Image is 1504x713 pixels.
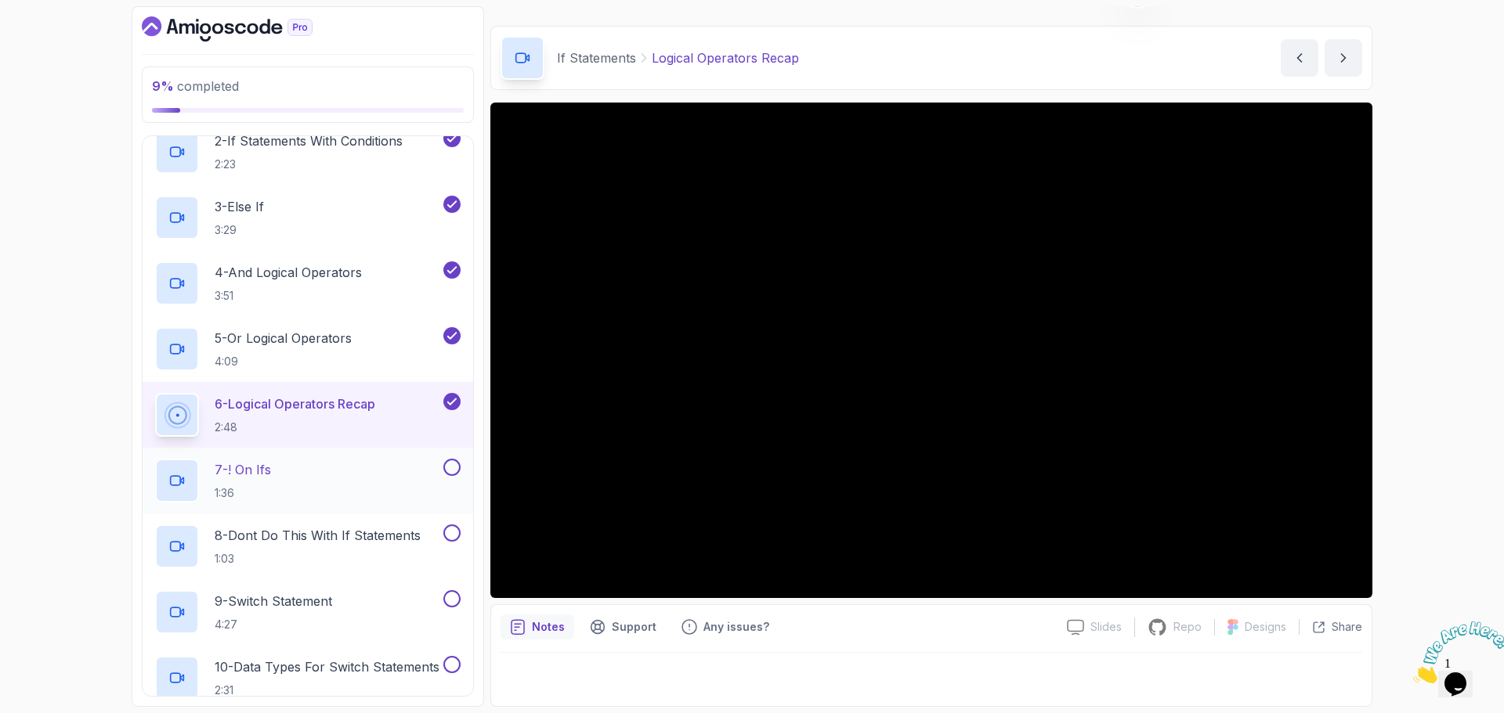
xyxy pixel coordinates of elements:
[6,6,103,68] img: Chat attention grabber
[215,617,332,632] p: 4:27
[215,329,352,347] p: 5 - Or Logical Operators
[155,261,461,305] button: 4-And Logical Operators3:51
[215,157,403,172] p: 2:23
[155,130,461,174] button: 2-If Statements With Conditions2:23
[672,614,779,639] button: Feedback button
[215,485,271,501] p: 1:36
[1407,615,1504,690] iframe: chat widget
[152,78,239,94] span: completed
[152,78,174,94] span: 9 %
[155,393,461,437] button: 6-Logical Operators Recap2:48
[155,459,461,502] button: 7-! On Ifs1:36
[155,196,461,239] button: 3-Else If3:29
[155,590,461,634] button: 9-Switch Statement4:27
[215,526,421,545] p: 8 - Dont Do This With If Statements
[1325,39,1362,77] button: next content
[215,197,264,216] p: 3 - Else If
[580,614,666,639] button: Support button
[490,103,1372,598] iframe: 6 - Logical Operators Recap
[1090,619,1122,635] p: Slides
[215,131,403,150] p: 2 - If Statements With Conditions
[6,6,13,20] span: 1
[215,222,264,238] p: 3:29
[155,656,461,700] button: 10-Data Types For Switch Statements2:31
[1173,619,1202,635] p: Repo
[155,327,461,371] button: 5-Or Logical Operators4:09
[215,682,439,698] p: 2:31
[1332,619,1362,635] p: Share
[142,16,349,41] a: Dashboard
[215,263,362,282] p: 4 - And Logical Operators
[1299,619,1362,635] button: Share
[215,394,375,413] p: 6 - Logical Operators Recap
[532,619,565,635] p: Notes
[155,524,461,568] button: 8-Dont Do This With If Statements1:03
[215,592,332,610] p: 9 - Switch Statement
[1281,39,1318,77] button: previous content
[557,49,636,67] p: If Statements
[215,288,362,304] p: 3:51
[501,614,574,639] button: notes button
[215,354,352,369] p: 4:09
[1245,619,1286,635] p: Designs
[703,619,769,635] p: Any issues?
[652,49,799,67] p: Logical Operators Recap
[215,420,375,435] p: 2:48
[612,619,656,635] p: Support
[215,551,421,567] p: 1:03
[215,460,271,479] p: 7 - ! On Ifs
[215,657,439,676] p: 10 - Data Types For Switch Statements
